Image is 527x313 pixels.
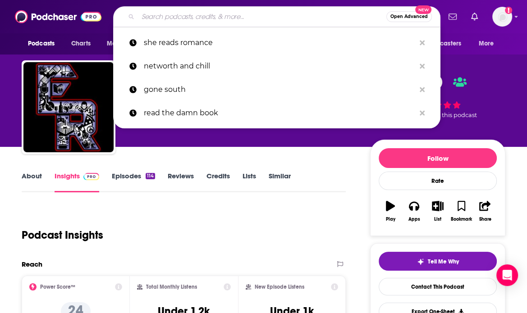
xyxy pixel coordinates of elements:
[426,195,449,227] button: List
[146,284,197,290] h2: Total Monthly Listens
[425,112,477,118] span: rated this podcast
[113,78,440,101] a: gone south
[113,101,440,125] a: read the damn book
[379,278,497,295] a: Contact This Podcast
[243,172,256,192] a: Lists
[412,35,474,52] button: open menu
[479,217,491,222] div: Share
[386,217,395,222] div: Play
[496,264,518,286] div: Open Intercom Messenger
[23,62,114,152] img: Epic Realms Podcast
[113,31,440,54] a: she reads romance
[101,35,151,52] button: open menu
[379,148,497,168] button: Follow
[473,195,497,227] button: Share
[402,195,426,227] button: Apps
[467,9,481,24] a: Show notifications dropdown
[15,8,101,25] img: Podchaser - Follow, Share and Rate Podcasts
[22,35,66,52] button: open menu
[479,37,494,50] span: More
[492,7,512,27] button: Show profile menu
[472,35,505,52] button: open menu
[146,173,155,179] div: 114
[492,7,512,27] img: User Profile
[379,252,497,271] button: tell me why sparkleTell Me Why
[390,14,428,19] span: Open Advanced
[113,54,440,78] a: networth and chill
[144,101,415,125] p: read the damn book
[492,7,512,27] span: Logged in as BKusilek
[505,7,512,14] svg: Add a profile image
[379,172,497,190] div: Rate
[144,54,415,78] p: networth and chill
[55,172,99,192] a: InsightsPodchaser Pro
[113,6,440,27] div: Search podcasts, credits, & more...
[28,37,55,50] span: Podcasts
[65,35,96,52] a: Charts
[22,172,42,192] a: About
[144,78,415,101] p: gone south
[451,217,472,222] div: Bookmark
[434,217,441,222] div: List
[255,284,304,290] h2: New Episode Listens
[206,172,230,192] a: Credits
[168,172,194,192] a: Reviews
[144,31,415,54] p: she reads romance
[22,260,42,268] h2: Reach
[417,258,424,265] img: tell me why sparkle
[445,9,460,24] a: Show notifications dropdown
[408,217,420,222] div: Apps
[386,11,432,22] button: Open AdvancedNew
[107,37,139,50] span: Monitoring
[138,9,386,24] input: Search podcasts, credits, & more...
[40,284,75,290] h2: Power Score™
[112,172,155,192] a: Episodes114
[415,5,431,14] span: New
[22,228,103,242] h1: Podcast Insights
[428,258,459,265] span: Tell Me Why
[449,195,473,227] button: Bookmark
[269,172,291,192] a: Similar
[379,195,402,227] button: Play
[83,173,99,180] img: Podchaser Pro
[71,37,91,50] span: Charts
